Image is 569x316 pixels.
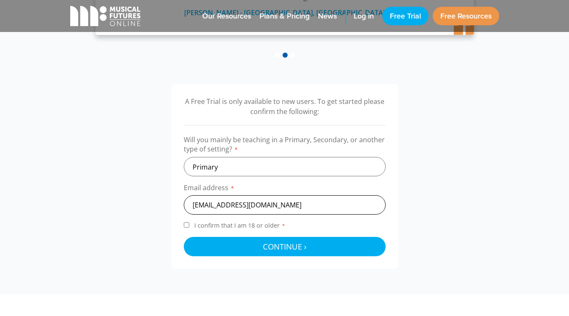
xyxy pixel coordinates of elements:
span: Plans & Pricing [259,11,310,22]
label: Will you mainly be teaching in a Primary, Secondary, or another type of setting? [184,135,386,157]
p: A Free Trial is only available to new users. To get started please confirm the following: [184,96,386,117]
label: Email address [184,183,386,195]
span: Our Resources [202,11,251,22]
button: Continue › [184,237,386,256]
span: News [318,11,337,22]
a: Free Trial [382,7,429,25]
a: Free Resources [433,7,499,25]
span: Continue › [263,241,307,252]
span: Log in [354,11,374,22]
span: I confirm that I am 18 or older [193,221,287,229]
input: I confirm that I am 18 or older* [184,222,189,228]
